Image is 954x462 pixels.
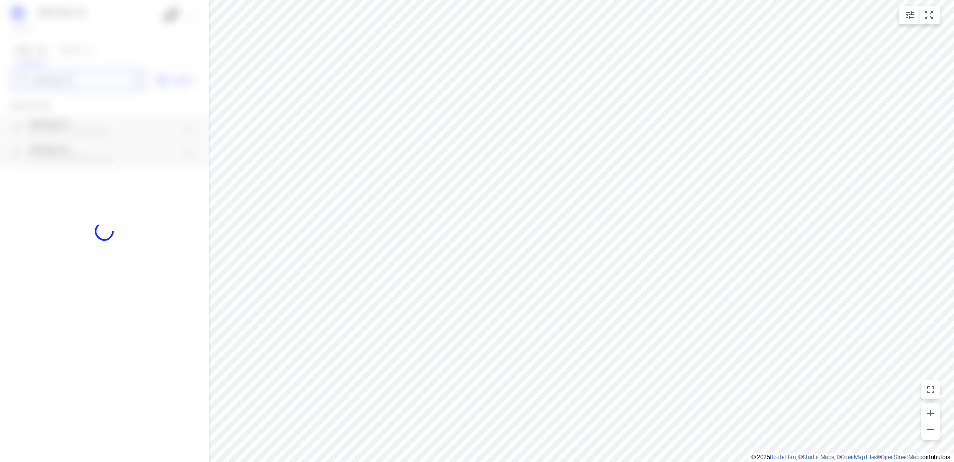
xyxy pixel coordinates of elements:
a: Stadia Maps [803,454,834,461]
a: OpenMapTiles [841,454,877,461]
a: OpenStreetMap [881,454,920,461]
a: Routetitan [770,454,796,461]
button: Fit zoom [920,6,938,24]
div: small contained button group [899,6,940,24]
li: © 2025 , © , © © contributors [751,454,950,461]
button: Map settings [900,6,919,24]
